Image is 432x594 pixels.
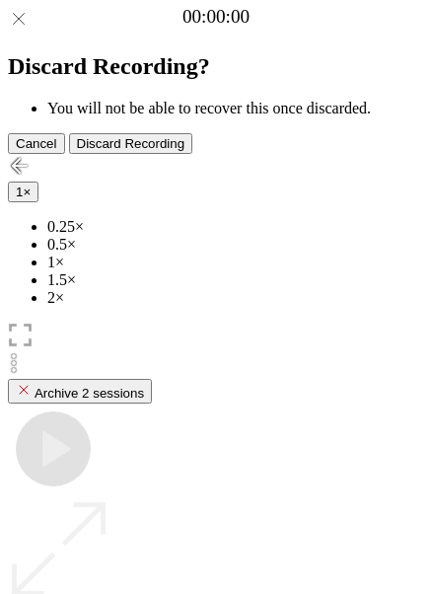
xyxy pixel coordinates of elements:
button: Archive 2 sessions [8,379,152,404]
a: 00:00:00 [182,6,250,28]
span: 1 [16,185,23,199]
li: 2× [47,289,424,307]
li: 0.5× [47,236,424,254]
li: 1.5× [47,271,424,289]
button: Cancel [8,133,65,154]
li: 0.25× [47,218,424,236]
li: You will not be able to recover this once discarded. [47,100,424,117]
div: Archive 2 sessions [16,382,144,401]
button: Discard Recording [69,133,193,154]
h2: Discard Recording? [8,53,424,80]
button: 1× [8,182,38,202]
li: 1× [47,254,424,271]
